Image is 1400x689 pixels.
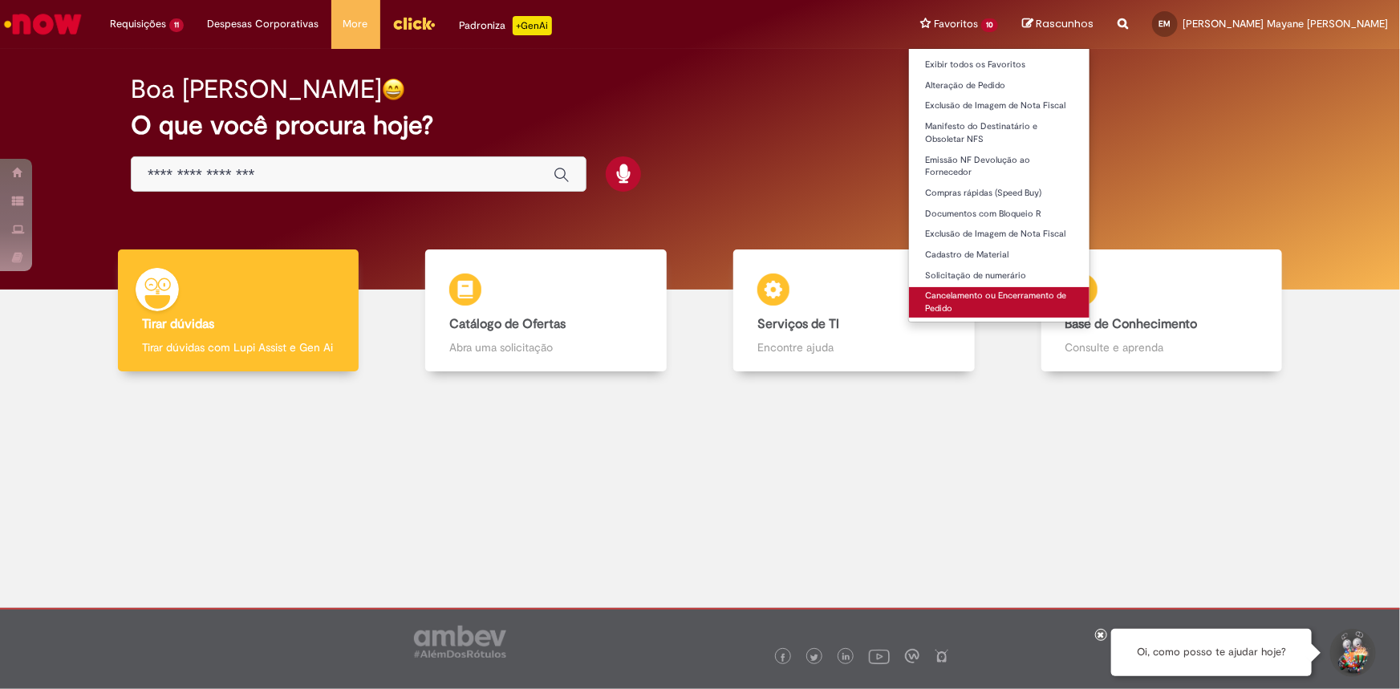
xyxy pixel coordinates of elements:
[757,339,951,355] p: Encontre ajuda
[1159,18,1171,29] span: EM
[1111,629,1312,676] div: Oi, como posso te ajudar hoje?
[909,267,1090,285] a: Solicitação de numerário
[909,152,1090,181] a: Emissão NF Devolução ao Fornecedor
[909,77,1090,95] a: Alteração de Pedido
[909,246,1090,264] a: Cadastro de Material
[909,225,1090,243] a: Exclusão de Imagem de Nota Fiscal
[934,16,978,32] span: Favoritos
[392,11,436,35] img: click_logo_yellow_360x200.png
[142,339,335,355] p: Tirar dúvidas com Lupi Assist e Gen Ai
[142,316,215,332] b: Tirar dúvidas
[449,339,643,355] p: Abra uma solicitação
[700,249,1008,372] a: Serviços de TI Encontre ajuda
[131,75,382,103] h2: Boa [PERSON_NAME]
[869,646,890,667] img: logo_footer_youtube.png
[842,653,850,663] img: logo_footer_linkedin.png
[909,97,1090,115] a: Exclusão de Imagem de Nota Fiscal
[909,184,1090,202] a: Compras rápidas (Speed Buy)
[1183,17,1388,30] span: [PERSON_NAME] Mayane [PERSON_NAME]
[1036,16,1094,31] span: Rascunhos
[909,56,1090,74] a: Exibir todos os Favoritos
[905,649,919,663] img: logo_footer_workplace.png
[169,18,184,32] span: 11
[909,118,1090,148] a: Manifesto do Destinatário e Obsoletar NFS
[392,249,700,372] a: Catálogo de Ofertas Abra uma solicitação
[1022,17,1094,32] a: Rascunhos
[449,316,566,332] b: Catálogo de Ofertas
[908,48,1090,322] ul: Favoritos
[382,78,405,101] img: happy-face.png
[810,654,818,662] img: logo_footer_twitter.png
[1065,339,1259,355] p: Consulte e aprenda
[2,8,84,40] img: ServiceNow
[1065,316,1198,332] b: Base de Conhecimento
[110,16,166,32] span: Requisições
[414,626,506,658] img: logo_footer_ambev_rotulo_gray.png
[779,654,787,662] img: logo_footer_facebook.png
[343,16,368,32] span: More
[909,287,1090,317] a: Cancelamento ou Encerramento de Pedido
[1328,629,1376,677] button: Iniciar Conversa de Suporte
[513,16,552,35] p: +GenAi
[909,205,1090,223] a: Documentos com Bloqueio R
[131,111,1269,140] h2: O que você procura hoje?
[935,649,949,663] img: logo_footer_naosei.png
[757,316,839,332] b: Serviços de TI
[84,249,392,372] a: Tirar dúvidas Tirar dúvidas com Lupi Assist e Gen Ai
[208,16,319,32] span: Despesas Corporativas
[981,18,998,32] span: 10
[460,16,552,35] div: Padroniza
[1008,249,1316,372] a: Base de Conhecimento Consulte e aprenda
